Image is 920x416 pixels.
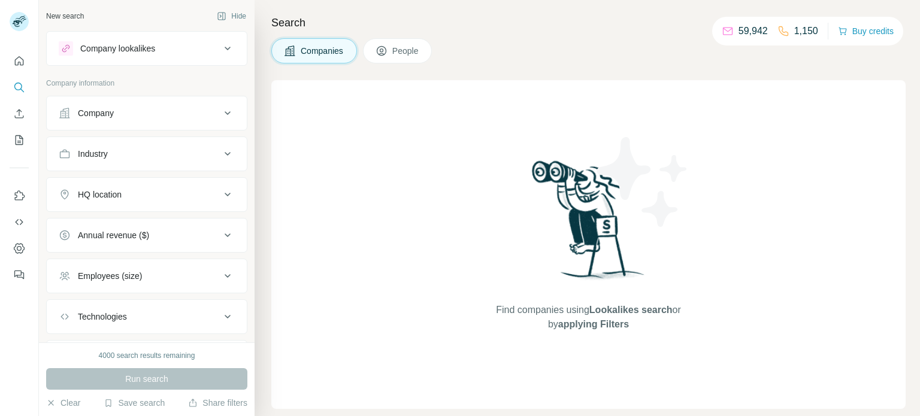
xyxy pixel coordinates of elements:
[794,24,818,38] p: 1,150
[526,157,651,291] img: Surfe Illustration - Woman searching with binoculars
[46,397,80,409] button: Clear
[10,264,29,286] button: Feedback
[47,262,247,290] button: Employees (size)
[47,302,247,331] button: Technologies
[10,238,29,259] button: Dashboard
[80,42,155,54] div: Company lookalikes
[78,148,108,160] div: Industry
[10,103,29,125] button: Enrich CSV
[10,211,29,233] button: Use Surfe API
[78,229,149,241] div: Annual revenue ($)
[589,128,697,236] img: Surfe Illustration - Stars
[558,319,629,329] span: applying Filters
[78,107,114,119] div: Company
[392,45,420,57] span: People
[10,129,29,151] button: My lists
[47,180,247,209] button: HQ location
[78,311,127,323] div: Technologies
[301,45,344,57] span: Companies
[78,270,142,282] div: Employees (size)
[838,23,894,40] button: Buy credits
[47,34,247,63] button: Company lookalikes
[99,350,195,361] div: 4000 search results remaining
[78,189,122,201] div: HQ location
[492,303,684,332] span: Find companies using or by
[10,50,29,72] button: Quick start
[271,14,906,31] h4: Search
[47,99,247,127] button: Company
[47,221,247,250] button: Annual revenue ($)
[47,139,247,168] button: Industry
[739,24,768,38] p: 59,942
[10,185,29,207] button: Use Surfe on LinkedIn
[104,397,165,409] button: Save search
[208,7,255,25] button: Hide
[589,305,673,315] span: Lookalikes search
[188,397,247,409] button: Share filters
[46,11,84,22] div: New search
[10,77,29,98] button: Search
[46,78,247,89] p: Company information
